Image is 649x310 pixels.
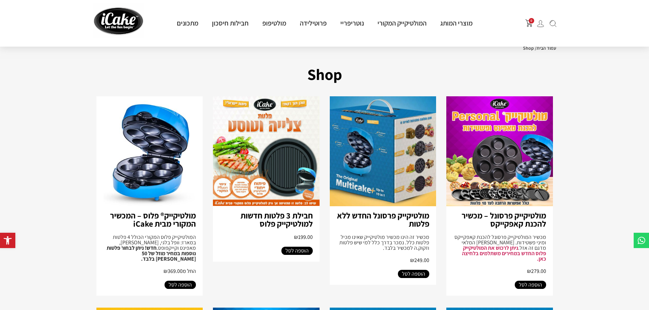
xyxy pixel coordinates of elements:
a: חבילת 3 פלטות חדשות למולטיקייק פלוס [241,210,313,229]
img: shopping-cart.png [525,19,533,27]
div: מכשיר המולטיקייק פרסונל להכנת קאפקייקס ומיני פשטידות. [PERSON_NAME] המלאי מדגם זה אזל. [453,234,546,262]
a: חבילות חיסכון [205,19,256,28]
a: הוספה לסל [515,281,546,289]
a: מתכונים [170,19,205,28]
span: 0 [529,18,534,23]
button: פתח עגלת קניות צדדית [525,19,533,27]
span: 279.00 [527,267,546,275]
span: ₪ [164,267,168,275]
span: הוספה לסל [519,281,542,289]
a: מולטיקייק פרסונל – מכשיר להכנת קאפקייקס [462,210,546,229]
a: הוספה לסל [165,281,196,289]
nav: Breadcrumb [93,45,556,51]
a: פרוטילידה [293,19,334,28]
a: מוצרי המותג [433,19,479,28]
span: 369.00 [164,267,183,275]
a: מולטיקייק פרסונל החדש ללא פלטות [337,210,429,229]
span: ₪ [410,257,414,264]
span: הוספה לסל [402,270,425,278]
a: הוספה לסל [281,247,313,255]
a: ניתן לרכוש את המולטיקייק פלוס החדש במחירים משתלמים בלחיצה כאן. [462,244,546,262]
div: מכשיר זה הינו מכשיר מולטיקייק שאינו מכיל פלטות כלל. נמכר בדרך כלל למי שיש פלטות וזקוק.ה למכשיר בלבד. [337,234,430,251]
span: הוספה לסל [169,281,192,289]
span: הוספה לסל [285,247,309,255]
strong: חדש! ניתן לבחור פלטות נוספות במחיר מוזל של 50 [PERSON_NAME] בלבד. [107,244,196,262]
h2: החל מ [103,268,196,274]
span: ₪ [527,267,531,275]
span: 249.00 [410,257,429,264]
div: המולטיקייק פלוס המקורי הכולל 4 פלטות במארז: וופל בלגי, [PERSON_NAME], מאפינס וקייקפופס. [103,234,196,262]
a: מולטיקייק® פלוס – המכשיר המקורי מבית iCake [110,210,196,229]
span: 199.00 [294,233,313,241]
a: המולטיקייק המקורי [371,19,433,28]
a: נוטריפריי [334,19,371,28]
a: מולטיפופ [256,19,293,28]
span: ₪ [294,233,298,241]
a: הוספה לסל [398,270,429,278]
a: עמוד הבית [537,45,556,51]
h1: Shop [93,62,556,86]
